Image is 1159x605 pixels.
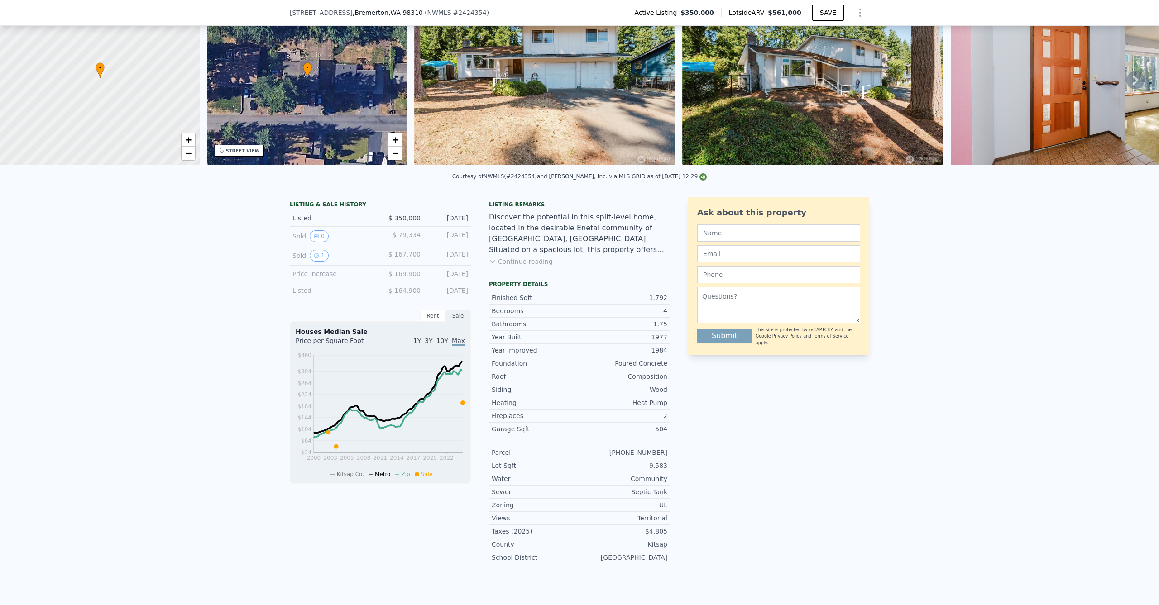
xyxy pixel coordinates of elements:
[297,368,311,375] tspan: $304
[425,8,489,17] div: ( )
[579,333,667,342] div: 1977
[489,201,670,208] div: Listing remarks
[297,426,311,433] tspan: $104
[579,306,667,315] div: 4
[301,438,311,444] tspan: $64
[492,500,579,510] div: Zoning
[492,487,579,496] div: Sewer
[340,455,354,461] tspan: 2005
[579,514,667,523] div: Territorial
[492,333,579,342] div: Year Built
[812,5,844,21] button: SAVE
[699,173,707,181] img: NWMLS Logo
[96,62,105,78] div: •
[388,251,421,258] span: $ 167,700
[420,310,445,322] div: Rent
[388,214,421,222] span: $ 350,000
[768,9,801,16] span: $561,000
[296,327,465,336] div: Houses Median Sale
[729,8,768,17] span: Lotside ARV
[579,385,667,394] div: Wood
[297,352,311,358] tspan: $360
[296,336,380,351] div: Price per Square Foot
[375,471,390,477] span: Metro
[423,455,437,461] tspan: 2020
[579,359,667,368] div: Poured Concrete
[440,455,454,461] tspan: 2022
[428,286,468,295] div: [DATE]
[428,250,468,262] div: [DATE]
[634,8,680,17] span: Active Listing
[579,293,667,302] div: 1,792
[579,553,667,562] div: [GEOGRAPHIC_DATA]
[393,231,421,238] span: $ 79,334
[413,337,421,344] span: 1Y
[452,173,707,180] div: Courtesy of NWMLS (#2424354) and [PERSON_NAME], Inc. via MLS GRID as of [DATE] 12:29
[292,286,373,295] div: Listed
[303,64,312,72] span: •
[579,411,667,420] div: 2
[301,449,311,456] tspan: $24
[182,133,195,147] a: Zoom in
[756,327,860,346] div: This site is protected by reCAPTCHA and the Google and apply.
[393,148,398,159] span: −
[492,372,579,381] div: Roof
[492,553,579,562] div: School District
[428,230,468,242] div: [DATE]
[185,134,191,145] span: +
[492,448,579,457] div: Parcel
[452,337,465,346] span: Max
[492,306,579,315] div: Bedrooms
[697,245,860,262] input: Email
[388,147,402,160] a: Zoom out
[492,474,579,483] div: Water
[425,337,432,344] span: 3Y
[290,201,471,210] div: LISTING & SALE HISTORY
[96,64,105,72] span: •
[290,8,353,17] span: [STREET_ADDRESS]
[697,329,752,343] button: Submit
[373,455,387,461] tspan: 2011
[579,424,667,434] div: 504
[337,471,364,477] span: Kitsap Co.
[492,527,579,536] div: Taxes (2025)
[428,269,468,278] div: [DATE]
[579,372,667,381] div: Composition
[492,461,579,470] div: Lot Sqft
[307,455,321,461] tspan: 2000
[427,9,451,16] span: NWMLS
[851,4,869,22] button: Show Options
[697,206,860,219] div: Ask about this property
[579,540,667,549] div: Kitsap
[292,214,373,223] div: Listed
[436,337,448,344] span: 10Y
[492,540,579,549] div: County
[579,474,667,483] div: Community
[292,250,373,262] div: Sold
[445,310,471,322] div: Sale
[226,148,260,154] div: STREET VIEW
[813,333,848,338] a: Terms of Service
[310,230,329,242] button: View historical data
[492,346,579,355] div: Year Improved
[297,391,311,398] tspan: $224
[401,471,410,477] span: Zip
[353,8,423,17] span: , Bremerton
[492,319,579,329] div: Bathrooms
[453,9,487,16] span: # 2424354
[579,319,667,329] div: 1.75
[388,287,421,294] span: $ 164,900
[492,514,579,523] div: Views
[388,270,421,277] span: $ 169,900
[388,9,423,16] span: , WA 98310
[182,147,195,160] a: Zoom out
[390,455,404,461] tspan: 2014
[357,455,371,461] tspan: 2008
[388,133,402,147] a: Zoom in
[697,224,860,242] input: Name
[185,148,191,159] span: −
[421,471,433,477] span: Sale
[292,269,373,278] div: Price Increase
[489,212,670,255] div: Discover the potential in this split-level home, located in the desirable Enetai community of [GE...
[407,455,421,461] tspan: 2017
